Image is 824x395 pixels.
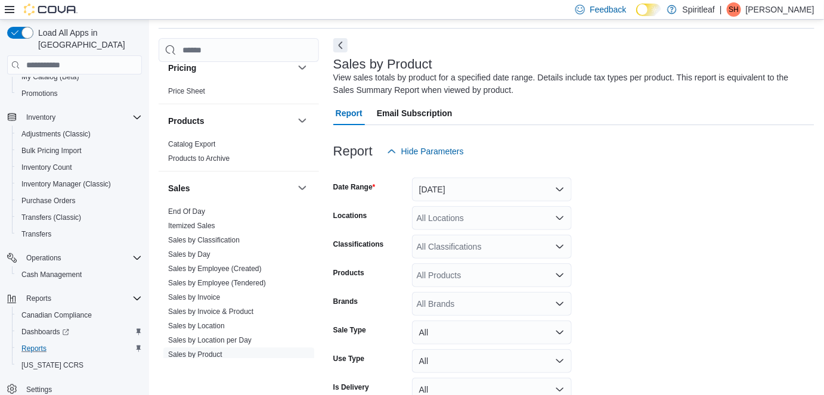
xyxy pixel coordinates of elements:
[168,322,225,331] span: Sales by Location
[168,293,220,303] span: Sales by Invoice
[21,72,79,82] span: My Catalog (Beta)
[333,240,384,249] label: Classifications
[168,154,230,164] span: Products to Archive
[21,110,60,125] button: Inventory
[17,210,86,225] a: Transfers (Classic)
[17,86,142,101] span: Promotions
[401,145,464,157] span: Hide Parameters
[17,160,142,175] span: Inventory Count
[333,354,364,363] label: Use Type
[17,127,142,141] span: Adjustments (Classic)
[168,62,293,74] button: Pricing
[21,270,82,279] span: Cash Management
[168,87,205,97] span: Price Sheet
[333,211,367,220] label: Locations
[12,85,147,102] button: Promotions
[168,207,205,217] span: End Of Day
[17,194,142,208] span: Purchase Orders
[12,266,147,283] button: Cash Management
[12,126,147,142] button: Adjustments (Classic)
[17,144,142,158] span: Bulk Pricing Import
[168,115,205,127] h3: Products
[168,237,240,245] a: Sales by Classification
[21,229,51,239] span: Transfers
[21,213,81,222] span: Transfers (Classic)
[295,61,309,75] button: Pricing
[12,176,147,192] button: Inventory Manager (Classic)
[412,349,572,373] button: All
[17,268,86,282] a: Cash Management
[21,327,69,337] span: Dashboards
[168,279,266,288] span: Sales by Employee (Tendered)
[683,2,715,17] p: Spiritleaf
[382,139,469,163] button: Hide Parameters
[2,250,147,266] button: Operations
[333,382,369,392] label: Is Delivery
[333,268,364,278] label: Products
[12,142,147,159] button: Bulk Pricing Import
[168,140,215,150] span: Catalog Export
[333,38,348,52] button: Next
[555,213,565,223] button: Open list of options
[17,227,56,241] a: Transfers
[746,2,814,17] p: [PERSON_NAME]
[17,308,97,322] a: Canadian Compliance
[168,351,222,359] a: Sales by Product
[2,290,147,307] button: Reports
[168,236,240,245] span: Sales by Classification
[21,310,92,320] span: Canadian Compliance
[333,71,808,97] div: View sales totals by product for a specified date range. Details include tax types per product. T...
[590,4,626,15] span: Feedback
[168,279,266,288] a: Sales by Employee (Tendered)
[26,294,51,303] span: Reports
[168,308,253,316] a: Sales by Invoice & Product
[21,344,47,353] span: Reports
[21,196,76,206] span: Purchase Orders
[12,307,147,324] button: Canadian Compliance
[17,70,84,84] a: My Catalog (Beta)
[12,340,147,357] button: Reports
[17,70,142,84] span: My Catalog (Beta)
[17,325,142,339] span: Dashboards
[17,358,88,372] a: [US_STATE] CCRS
[21,146,82,155] span: Bulk Pricing Import
[168,222,215,231] a: Itemized Sales
[168,336,252,346] span: Sales by Location per Day
[12,69,147,85] button: My Catalog (Beta)
[17,177,116,191] a: Inventory Manager (Classic)
[159,85,319,104] div: Pricing
[21,89,58,98] span: Promotions
[168,62,196,74] h3: Pricing
[21,251,66,265] button: Operations
[17,325,74,339] a: Dashboards
[24,4,78,15] img: Cova
[333,182,376,192] label: Date Range
[168,182,190,194] h3: Sales
[17,177,142,191] span: Inventory Manager (Classic)
[295,114,309,128] button: Products
[12,159,147,176] button: Inventory Count
[17,268,142,282] span: Cash Management
[17,194,80,208] a: Purchase Orders
[412,178,572,201] button: [DATE]
[2,109,147,126] button: Inventory
[17,358,142,372] span: Washington CCRS
[26,113,55,122] span: Inventory
[17,227,142,241] span: Transfers
[21,163,72,172] span: Inventory Count
[21,291,142,306] span: Reports
[295,181,309,195] button: Sales
[168,265,262,273] a: Sales by Employee (Created)
[555,270,565,280] button: Open list of options
[168,337,252,345] a: Sales by Location per Day
[26,385,52,394] span: Settings
[21,251,142,265] span: Operations
[33,27,142,51] span: Load All Apps in [GEOGRAPHIC_DATA]
[17,160,77,175] a: Inventory Count
[12,324,147,340] a: Dashboards
[377,101,453,125] span: Email Subscription
[555,299,565,309] button: Open list of options
[159,138,319,171] div: Products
